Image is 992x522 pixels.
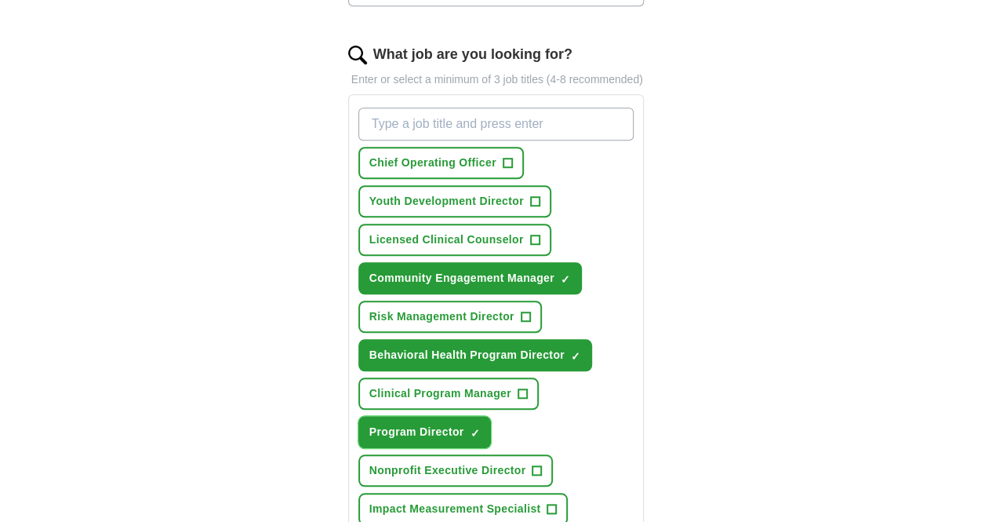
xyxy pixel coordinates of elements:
button: Community Engagement Manager✓ [358,262,582,294]
span: Nonprofit Executive Director [369,462,526,479]
button: Youth Development Director [358,185,551,217]
button: Risk Management Director [358,301,542,333]
button: Chief Operating Officer [358,147,524,179]
span: Chief Operating Officer [369,155,496,171]
button: Behavioral Health Program Director✓ [358,339,592,371]
span: Behavioral Health Program Director [369,347,565,363]
button: Nonprofit Executive Director [358,454,554,487]
span: ✓ [571,350,580,363]
button: Licensed Clinical Counselor [358,224,551,256]
p: Enter or select a minimum of 3 job titles (4-8 recommended) [348,71,645,88]
span: Community Engagement Manager [369,270,554,287]
label: What job are you looking for? [373,44,572,65]
span: Program Director [369,424,464,440]
span: Impact Measurement Specialist [369,501,541,517]
span: Clinical Program Manager [369,385,511,402]
span: ✓ [470,427,479,440]
button: Clinical Program Manager [358,378,539,410]
span: Risk Management Director [369,308,514,325]
img: search.png [348,46,367,64]
input: Type a job title and press enter [358,108,634,141]
span: Youth Development Director [369,193,524,210]
span: ✓ [561,273,570,286]
button: Program Director✓ [358,416,492,448]
span: Licensed Clinical Counselor [369,232,524,248]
